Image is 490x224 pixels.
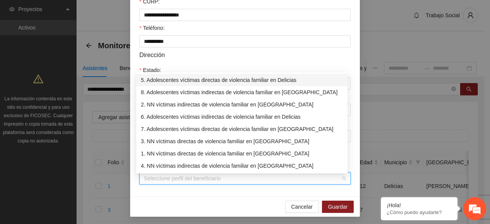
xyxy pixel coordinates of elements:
[40,39,129,49] div: Chatee con nosotros ahora
[139,50,165,60] span: Dirección
[136,123,348,135] div: 7. Adolescentes víctimas directas de violencia familiar en Meoqui
[387,202,452,208] div: ¡Hola!
[126,4,144,22] div: Minimizar ventana de chat en vivo
[141,149,343,158] div: 1. NN víctimas directas de violencia familiar en [GEOGRAPHIC_DATA]
[139,9,351,21] input: CURP:
[139,24,165,32] label: Teléfono:
[322,201,354,213] button: Guardar
[141,137,343,146] div: 3. NN víctimas directas de violencia familiar en [GEOGRAPHIC_DATA]
[141,88,343,96] div: 8. Adolescentes víctimas indirectas de violencia familiar en [GEOGRAPHIC_DATA]
[141,125,343,133] div: 7. Adolescentes víctimas directas de violencia familiar en [GEOGRAPHIC_DATA]
[328,203,348,211] span: Guardar
[291,203,313,211] span: Cancelar
[136,160,348,172] div: 4. NN víctimas indirectas de violencia familiar en Meoqui
[285,201,319,213] button: Cancelar
[136,147,348,160] div: 1. NN víctimas directas de violencia familiar en Delicias
[141,162,343,170] div: 4. NN víctimas indirectas de violencia familiar en [GEOGRAPHIC_DATA]
[141,113,343,121] div: 6. Adolescentes víctimas indirectas de violencia familiar en Delicias
[141,100,343,109] div: 2. NN víctimas indirectas de violencia familiar en [GEOGRAPHIC_DATA]
[136,135,348,147] div: 3. NN víctimas directas de violencia familiar en Meoqui
[387,209,452,215] p: ¿Cómo puedo ayudarte?
[44,70,106,148] span: Estamos en línea.
[4,146,146,172] textarea: Escriba su mensaje y pulse “Intro”
[144,173,341,184] input: Perfil de beneficiario
[139,66,161,74] label: Estado:
[136,86,348,98] div: 8. Adolescentes víctimas indirectas de violencia familiar en Meoqui
[136,74,348,86] div: 5. Adolescentes víctimas directas de violencia familiar en Delicias
[141,76,343,84] div: 5. Adolescentes víctimas directas de violencia familiar en Delicias
[136,111,348,123] div: 6. Adolescentes víctimas indirectas de violencia familiar en Delicias
[136,98,348,111] div: 2. NN víctimas indirectas de violencia familiar en Delicias
[139,35,351,47] input: Teléfono:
